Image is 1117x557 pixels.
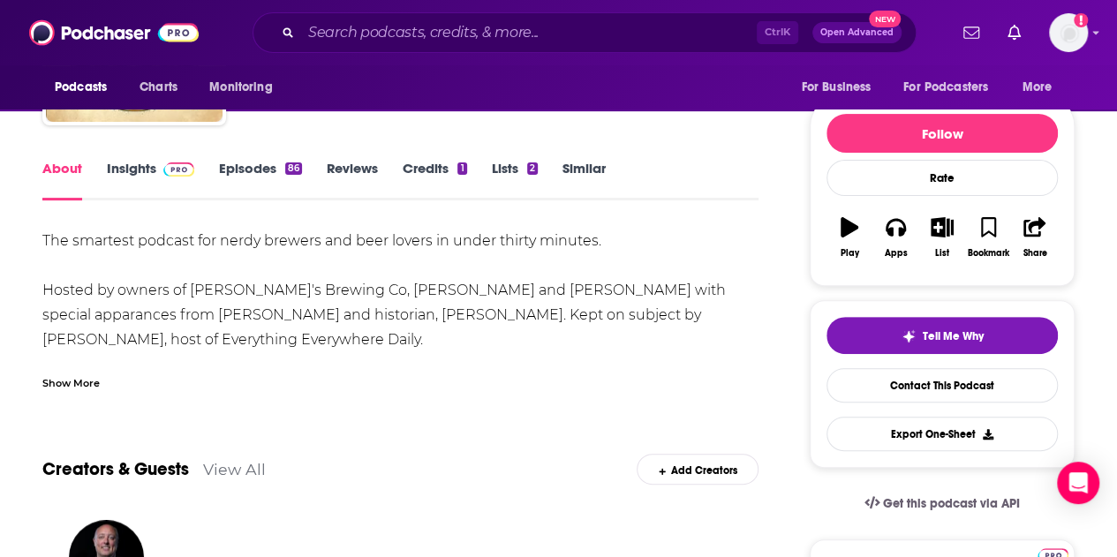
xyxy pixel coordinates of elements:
[42,71,130,104] button: open menu
[42,458,189,480] a: Creators & Guests
[1049,13,1088,52] span: Logged in as lcastillofinn
[197,71,295,104] button: open menu
[107,160,194,200] a: InsightsPodchaser Pro
[812,22,902,43] button: Open AdvancedNew
[892,71,1014,104] button: open menu
[285,162,302,175] div: 86
[903,75,988,100] span: For Podcasters
[1000,18,1028,48] a: Show notifications dropdown
[826,114,1058,153] button: Follow
[826,160,1058,196] div: Rate
[841,248,859,259] div: Play
[872,206,918,269] button: Apps
[902,329,916,343] img: tell me why sparkle
[253,12,917,53] div: Search podcasts, credits, & more...
[883,496,1020,511] span: Get this podcast via API
[140,75,177,100] span: Charts
[826,368,1058,403] a: Contact This Podcast
[826,317,1058,354] button: tell me why sparkleTell Me Why
[29,16,199,49] img: Podchaser - Follow, Share and Rate Podcasts
[820,28,894,37] span: Open Advanced
[403,160,466,200] a: Credits1
[1049,13,1088,52] img: User Profile
[128,71,188,104] a: Charts
[935,248,949,259] div: List
[850,482,1034,525] a: Get this podcast via API
[1010,71,1075,104] button: open menu
[1023,75,1053,100] span: More
[527,162,538,175] div: 2
[1074,13,1088,27] svg: Add a profile image
[826,206,872,269] button: Play
[1049,13,1088,52] button: Show profile menu
[968,248,1009,259] div: Bookmark
[923,329,984,343] span: Tell Me Why
[209,75,272,100] span: Monitoring
[1012,206,1058,269] button: Share
[219,160,302,200] a: Episodes86
[1057,462,1099,504] div: Open Intercom Messenger
[301,19,757,47] input: Search podcasts, credits, & more...
[965,206,1011,269] button: Bookmark
[826,417,1058,451] button: Export One-Sheet
[757,21,798,44] span: Ctrl K
[1023,248,1046,259] div: Share
[203,460,266,478] a: View All
[562,160,606,200] a: Similar
[956,18,986,48] a: Show notifications dropdown
[163,162,194,177] img: Podchaser Pro
[789,71,893,104] button: open menu
[885,248,908,259] div: Apps
[327,160,378,200] a: Reviews
[919,206,965,269] button: List
[457,162,466,175] div: 1
[492,160,538,200] a: Lists2
[42,160,82,200] a: About
[55,75,107,100] span: Podcasts
[801,75,871,100] span: For Business
[869,11,901,27] span: New
[637,454,758,485] div: Add Creators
